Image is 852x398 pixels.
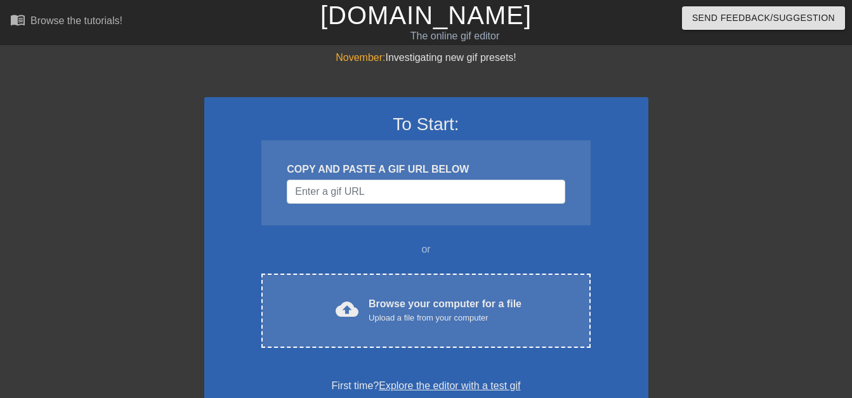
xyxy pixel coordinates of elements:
[287,180,565,204] input: Username
[682,6,845,30] button: Send Feedback/Suggestion
[369,296,521,324] div: Browse your computer for a file
[221,114,632,135] h3: To Start:
[10,12,25,27] span: menu_book
[320,1,532,29] a: [DOMAIN_NAME]
[369,312,521,324] div: Upload a file from your computer
[204,50,648,65] div: Investigating new gif presets!
[221,378,632,394] div: First time?
[336,298,358,321] span: cloud_upload
[336,52,385,63] span: November:
[237,242,615,257] div: or
[291,29,620,44] div: The online gif editor
[30,15,122,26] div: Browse the tutorials!
[379,380,520,391] a: Explore the editor with a test gif
[10,12,122,32] a: Browse the tutorials!
[287,162,565,177] div: COPY AND PASTE A GIF URL BELOW
[692,10,835,26] span: Send Feedback/Suggestion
